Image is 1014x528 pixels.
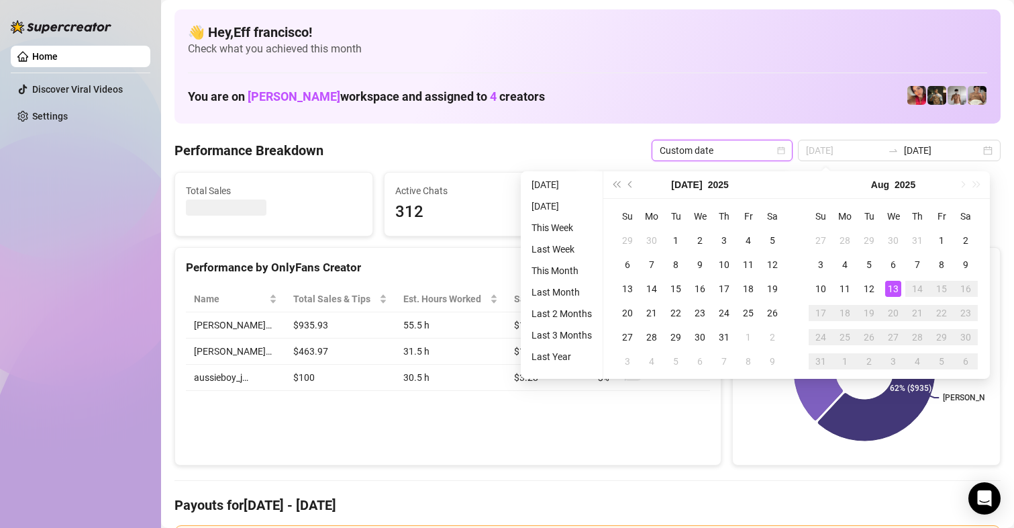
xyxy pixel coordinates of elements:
td: 2025-08-04 [833,253,857,277]
div: 6 [958,353,974,369]
div: 2 [861,353,877,369]
div: 24 [716,305,732,321]
div: 27 [885,329,901,345]
td: 2025-07-25 [736,301,760,325]
th: Su [615,204,640,228]
div: 6 [619,257,636,273]
td: 2025-07-02 [688,228,712,253]
img: logo-BBDzfeDw.svg [11,20,111,34]
div: 11 [837,281,853,297]
td: 2025-07-12 [760,253,784,277]
td: 2025-08-07 [712,349,736,373]
th: Fr [736,204,760,228]
th: Th [905,204,929,228]
a: Settings [32,111,68,122]
div: 30 [885,232,901,249]
td: 2025-09-04 [905,349,929,373]
h1: You are on workspace and assigned to creators [188,89,545,104]
div: 21 [644,305,660,321]
div: 20 [619,305,636,321]
div: 1 [837,353,853,369]
div: 23 [692,305,708,321]
th: Su [809,204,833,228]
td: 2025-08-09 [760,349,784,373]
div: 12 [764,257,780,273]
th: We [881,204,905,228]
td: 2025-08-10 [809,277,833,301]
img: Tony [927,86,946,105]
button: Last year (Control + left) [609,171,623,198]
td: 2025-07-08 [664,253,688,277]
div: 30 [644,232,660,249]
div: 18 [740,281,756,297]
th: Sa [760,204,784,228]
td: 2025-07-29 [664,325,688,349]
td: 2025-08-03 [615,349,640,373]
span: 4 [490,89,497,103]
td: 2025-08-17 [809,301,833,325]
h4: Payouts for [DATE] - [DATE] [174,496,1001,515]
div: 8 [740,353,756,369]
div: 25 [837,329,853,345]
li: [DATE] [526,177,597,193]
span: 312 [395,200,571,225]
td: 2025-08-14 [905,277,929,301]
td: 2025-08-09 [954,253,978,277]
h4: 👋 Hey, Eff francisco ! [188,23,987,42]
td: 2025-09-01 [833,349,857,373]
td: 2025-07-28 [640,325,664,349]
li: Last Week [526,241,597,257]
td: 2025-07-24 [712,301,736,325]
div: 9 [692,257,708,273]
td: 2025-08-02 [760,325,784,349]
td: 2025-08-12 [857,277,881,301]
span: [PERSON_NAME] [248,89,340,103]
div: 4 [740,232,756,249]
td: 2025-09-05 [929,349,954,373]
td: 2025-06-30 [640,228,664,253]
td: 2025-08-11 [833,277,857,301]
td: 2025-08-03 [809,253,833,277]
div: 7 [909,257,925,273]
div: 3 [619,353,636,369]
div: 9 [764,353,780,369]
div: 17 [716,281,732,297]
th: Fr [929,204,954,228]
div: 30 [692,329,708,345]
td: 2025-07-18 [736,277,760,301]
td: 2025-09-06 [954,349,978,373]
td: 2025-08-07 [905,253,929,277]
div: 4 [909,353,925,369]
th: Mo [833,204,857,228]
div: 23 [958,305,974,321]
div: 31 [909,232,925,249]
div: 12 [861,281,877,297]
td: 2025-08-27 [881,325,905,349]
div: 25 [740,305,756,321]
li: [DATE] [526,198,597,214]
button: Choose a month [871,171,889,198]
td: 2025-08-01 [929,228,954,253]
span: Check what you achieved this month [188,42,987,56]
span: Sales / Hour [514,292,571,306]
td: 2025-07-14 [640,277,664,301]
td: 2025-07-03 [712,228,736,253]
div: 1 [933,232,950,249]
div: 1 [740,329,756,345]
th: Tu [857,204,881,228]
div: 28 [909,329,925,345]
span: swap-right [888,145,899,156]
td: 2025-08-29 [929,325,954,349]
li: This Week [526,220,597,236]
td: 2025-08-24 [809,325,833,349]
div: 2 [958,232,974,249]
div: 9 [958,257,974,273]
td: 2025-07-13 [615,277,640,301]
td: 2025-07-22 [664,301,688,325]
td: 2025-08-08 [736,349,760,373]
th: We [688,204,712,228]
td: 2025-06-29 [615,228,640,253]
td: 2025-08-13 [881,277,905,301]
text: [PERSON_NAME]… [944,393,1011,402]
td: 2025-08-05 [857,253,881,277]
